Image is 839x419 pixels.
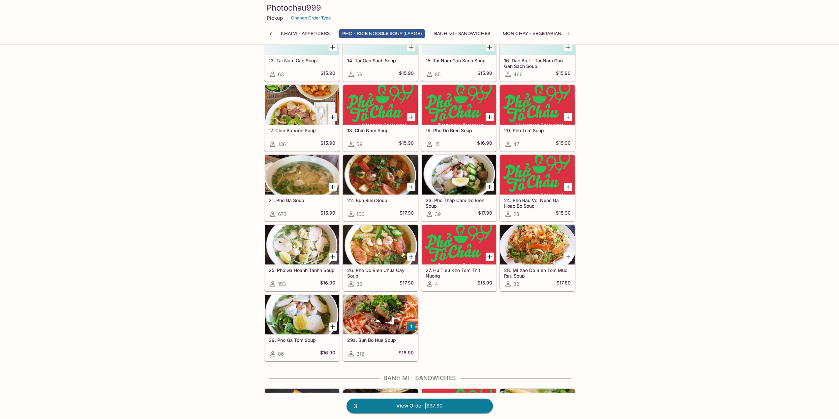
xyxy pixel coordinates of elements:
[486,43,494,51] button: Add 15. Tai Nam Gan Sach Soup
[329,253,337,261] button: Add 25. Pho Ga Hoanh Tanhh Soup
[435,71,441,77] span: 85
[500,225,575,264] div: 28. Mi Xao Do Bien Tom Muc Rau Soup
[486,183,494,191] button: Add 23. Pho Thap Cam Do Bien Soup
[277,29,333,38] button: Khai Vi - Appetizers
[486,113,494,121] button: Add 19. Pho Do Bien Soup
[407,253,415,261] button: Add 26. Pho Do Bien Chua Cay Soup
[329,183,337,191] button: Add 21. Pho Ga Soup
[504,197,571,208] h5: 24. Pho Rau Voi Nuoc Ga Hoac Bo Soup
[426,58,492,63] h5: 15. Tai Nam Gan Sach Soup
[278,281,286,287] span: 153
[431,29,494,38] button: Banh Mi - Sandwiches
[477,70,492,78] h5: $15.90
[320,210,335,218] h5: $15.90
[407,183,415,191] button: Add 22. Bun Rieu Soup
[421,224,496,291] a: 27. Hu Tieu Kho Tom Thit Nuong4$15.90
[513,211,519,217] span: 23
[407,113,415,121] button: Add 18. Chin Nam Soup
[269,267,335,273] h5: 25. Pho Ga Hoanh Tanhh Soup
[343,85,418,151] a: 18. Chin Nam Soup59$15.90
[426,197,492,208] h5: 23. Pho Thap Cam Do Bien Soup
[339,29,425,38] button: Pho - Rice Noodle Soup (Large)
[264,374,575,382] h4: Banh Mi - Sandwiches
[343,15,418,81] a: 14. Tai Gan Sach Soup59$15.90
[426,128,492,133] h5: 19. Pho Do Bien Soup
[513,71,523,77] span: 466
[347,197,414,203] h5: 22. Bun Rieu Soup
[504,267,571,278] h5: 28. Mi Xao Do Bien Tom Muc Rau Soup
[564,183,572,191] button: Add 24. Pho Rau Voi Nuoc Ga Hoac Bo Soup
[421,155,496,221] a: 23. Pho Thap Cam Do Bien Soup39$17.90
[399,350,414,358] h5: $16.90
[343,294,418,361] a: 29a. Bun Bo Hue Soup312$16.90
[500,85,575,125] div: 20. Pho Tom Soup
[278,141,286,147] span: 136
[504,128,571,133] h5: 20. Pho Tom Soup
[500,85,575,151] a: 20. Pho Tom Soup47$15.90
[426,267,492,278] h5: 27. Hu Tieu Kho Tom Thit Nuong
[504,58,571,69] h5: 16. Dac Biet - Tai Nam Gau Gan Sach Soup
[320,140,335,148] h5: $15.90
[356,351,364,357] span: 312
[399,70,414,78] h5: $15.90
[407,43,415,51] button: Add 14. Tai Gan Sach Soup
[513,281,519,287] span: 32
[329,322,337,331] button: Add 29. Pho Ga Tom Soup
[422,225,496,264] div: 27. Hu Tieu Kho Tom Thit Nuong
[513,141,519,147] span: 47
[265,155,339,195] div: 21. Pho Ga Soup
[564,113,572,121] button: Add 20. Pho Tom Soup
[564,43,572,51] button: Add 16. Dac Biet - Tai Nam Gau Gan Sach Soup
[320,280,335,288] h5: $16.90
[435,211,441,217] span: 39
[264,224,340,291] a: 25. Pho Ga Hoanh Tanhh Soup153$16.90
[421,15,496,81] a: 15. Tai Nam Gan Sach Soup85$15.90
[477,140,492,148] h5: $16.90
[435,141,440,147] span: 15
[356,71,362,77] span: 59
[564,253,572,261] button: Add 28. Mi Xao Do Bien Tom Muc Rau Soup
[407,322,415,331] button: Add 29a. Bun Bo Hue Soup
[265,85,339,125] div: 17. Chin Bo Vien Soup
[343,224,418,291] a: 26. Pho Do Bien Chua Cay Soup32$17.90
[265,295,339,334] div: 29. Pho Ga Tom Soup
[265,225,339,264] div: 25. Pho Ga Hoanh Tanhh Soup
[500,15,575,81] a: 16. Dac Biet - Tai Nam Gau Gan Sach Soup466$15.90
[400,210,414,218] h5: $17.90
[399,140,414,148] h5: $15.90
[343,295,418,334] div: 29a. Bun Bo Hue Soup
[278,211,286,217] span: 673
[478,210,492,218] h5: $17.90
[500,155,575,195] div: 24. Pho Rau Voi Nuoc Ga Hoac Bo Soup
[288,13,334,23] button: Change Order Type
[486,253,494,261] button: Add 27. Hu Tieu Kho Tom Thit Nuong
[435,281,438,287] span: 4
[499,29,587,38] button: Mon Chay - Vegetarian Entrees
[356,211,364,217] span: 100
[267,3,573,13] h3: Photochau999
[267,15,283,21] p: Pickup
[556,70,571,78] h5: $15.90
[422,155,496,195] div: 23. Pho Thap Cam Do Bien Soup
[264,85,340,151] a: 17. Chin Bo Vien Soup136$15.90
[347,267,414,278] h5: 26. Pho Do Bien Chua Cay Soup
[264,294,340,361] a: 29. Pho Ga Tom Soup86$16.90
[264,15,340,81] a: 13. Tai Nam Gan Soup63$15.90
[422,85,496,125] div: 19. Pho Do Bien Soup
[346,399,493,413] a: 3View Order |$37.90
[269,128,335,133] h5: 17. Chin Bo Vien Soup
[356,141,362,147] span: 59
[347,58,414,63] h5: 14. Tai Gan Sach Soup
[320,70,335,78] h5: $15.90
[556,140,571,148] h5: $15.90
[400,280,414,288] h5: $17.90
[320,350,335,358] h5: $16.90
[500,155,575,221] a: 24. Pho Rau Voi Nuoc Ga Hoac Bo Soup23$15.90
[264,155,340,221] a: 21. Pho Ga Soup673$15.90
[343,155,418,195] div: 22. Bun Rieu Soup
[477,280,492,288] h5: $15.90
[500,224,575,291] a: 28. Mi Xao Do Bien Tom Muc Rau Soup32$17.80
[269,337,335,343] h5: 29. Pho Ga Tom Soup
[343,155,418,221] a: 22. Bun Rieu Soup100$17.90
[269,197,335,203] h5: 21. Pho Ga Soup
